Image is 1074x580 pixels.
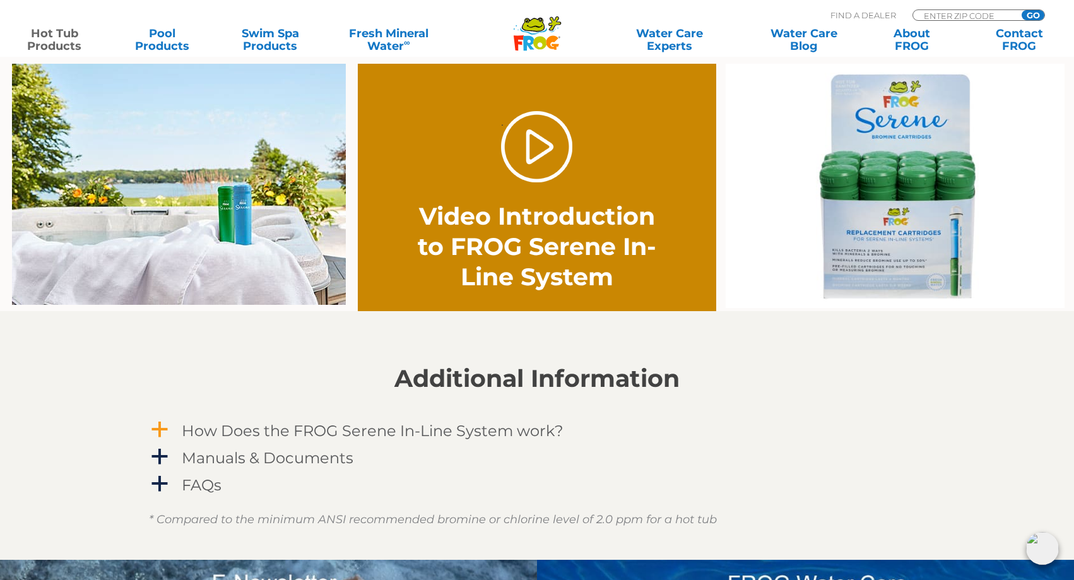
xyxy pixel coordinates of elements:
input: Zip Code Form [923,10,1008,21]
a: AboutFROG [870,27,953,52]
a: ContactFROG [977,27,1061,52]
a: Hot TubProducts [13,27,97,52]
input: GO [1022,10,1044,20]
a: Fresh MineralWater∞ [336,27,441,52]
a: Play Video [501,111,572,182]
a: a FAQs [149,473,925,497]
a: Water CareExperts [601,27,738,52]
img: Sereneontowel [12,64,346,305]
span: a [150,475,169,494]
a: a Manuals & Documents [149,446,925,470]
p: Find A Dealer [830,9,896,21]
sup: ∞ [404,37,410,47]
a: a How Does the FROG Serene In-Line System work? [149,419,925,442]
h4: Manuals & Documents [182,449,353,466]
img: openIcon [1026,532,1059,565]
h4: FAQs [182,476,221,494]
em: * Compared to the minimum ANSI recommended bromine or chlorine level of 2.0 ppm for a hot tub [149,512,717,526]
h2: Additional Information [149,365,925,393]
a: PoolProducts [121,27,204,52]
span: a [150,420,169,439]
img: serene [726,64,1065,309]
a: Swim SpaProducts [228,27,312,52]
span: a [150,447,169,466]
h4: How Does the FROG Serene In-Line System work? [182,422,564,439]
h2: Video Introduction to FROG Serene In-Line System [411,201,662,292]
a: Water CareBlog [762,27,846,52]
